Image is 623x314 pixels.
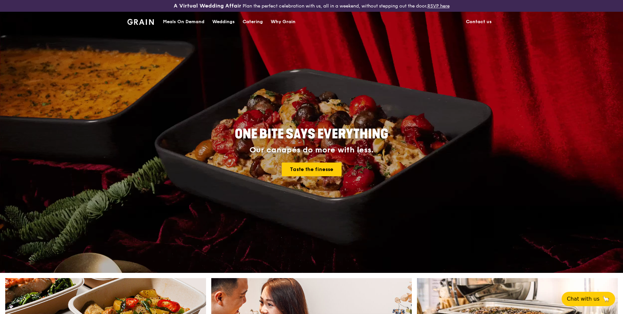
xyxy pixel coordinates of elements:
a: Catering [239,12,267,32]
a: Weddings [208,12,239,32]
a: Why Grain [267,12,299,32]
span: ONE BITE SAYS EVERYTHING [235,126,388,142]
h3: A Virtual Wedding Affair [174,3,241,9]
img: Grain [127,19,154,25]
button: Chat with us🦙 [562,292,615,306]
a: Taste the finesse [282,163,342,176]
div: Why Grain [271,12,296,32]
a: Contact us [462,12,496,32]
span: 🦙 [602,295,610,303]
a: GrainGrain [127,11,154,31]
div: Weddings [212,12,235,32]
div: Our canapés do more with less. [194,146,429,155]
div: Catering [243,12,263,32]
div: Plan the perfect celebration with us, all in a weekend, without stepping out the door. [123,3,500,9]
div: Meals On Demand [163,12,204,32]
a: RSVP here [427,3,450,9]
span: Chat with us [567,295,599,303]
